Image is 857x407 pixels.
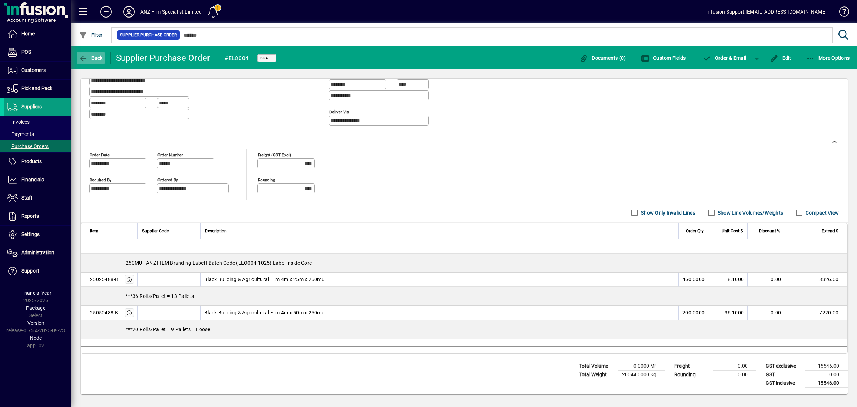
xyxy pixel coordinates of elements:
[4,207,71,225] a: Reports
[225,53,249,64] div: #ELO004
[90,152,110,157] mat-label: Order date
[79,32,103,38] span: Filter
[4,80,71,98] a: Pick and Pack
[329,109,349,114] mat-label: Deliver via
[157,152,183,157] mat-label: Order number
[805,362,848,370] td: 15546.00
[21,213,39,219] span: Reports
[90,276,119,283] div: 25025488-B
[576,362,618,370] td: Total Volume
[713,370,756,379] td: 0.00
[90,227,99,235] span: Item
[4,153,71,171] a: Products
[678,306,708,320] td: 200.0000
[716,209,783,216] label: Show Line Volumes/Weights
[204,276,325,283] span: Black Building & Agricultural Film 4m x 25m x 250mu
[27,320,44,326] span: Version
[260,56,274,60] span: Draft
[30,335,42,341] span: Node
[578,52,628,64] button: Documents (0)
[4,226,71,244] a: Settings
[770,55,791,61] span: Edit
[722,227,743,235] span: Unit Cost $
[157,177,178,182] mat-label: Ordered by
[702,55,746,61] span: Order & Email
[140,6,202,18] div: ANZ Film Specialist Limited
[822,227,838,235] span: Extend $
[81,254,847,272] div: 250MU - ANZ FILM Branding Label | Batch Code (ELO004-1025) Label inside Core
[834,1,848,25] a: Knowledge Base
[79,55,103,61] span: Back
[706,6,827,18] div: Infusion Support [EMAIL_ADDRESS][DOMAIN_NAME]
[71,52,111,64] app-page-header-button: Back
[762,379,805,388] td: GST inclusive
[4,128,71,140] a: Payments
[785,273,847,287] td: 8326.00
[678,273,708,287] td: 460.0000
[4,244,71,262] a: Administration
[805,370,848,379] td: 0.00
[21,104,42,109] span: Suppliers
[762,370,805,379] td: GST
[805,379,848,388] td: 15546.00
[580,55,626,61] span: Documents (0)
[21,85,52,91] span: Pick and Pack
[640,209,695,216] label: Show Only Invalid Lines
[4,116,71,128] a: Invoices
[26,305,45,311] span: Package
[120,31,177,39] span: Supplier Purchase Order
[95,5,117,18] button: Add
[4,262,71,280] a: Support
[759,227,780,235] span: Discount %
[205,227,227,235] span: Description
[747,306,785,320] td: 0.00
[804,209,839,216] label: Compact View
[77,52,105,64] button: Back
[21,67,46,73] span: Customers
[20,290,51,296] span: Financial Year
[258,177,275,182] mat-label: Rounding
[686,227,704,235] span: Order Qty
[21,31,35,36] span: Home
[90,309,119,316] div: 25050488-B
[90,177,111,182] mat-label: Required by
[805,52,852,64] button: More Options
[21,195,32,201] span: Staff
[4,140,71,152] a: Purchase Orders
[762,362,805,370] td: GST exclusive
[785,306,847,320] td: 7220.00
[81,287,847,305] div: ***36 Rolls/Pallet = 13 Pallets
[21,231,40,237] span: Settings
[671,370,713,379] td: Rounding
[204,309,325,316] span: Black Building & Agricultural Film 4m x 50m x 250mu
[4,171,71,189] a: Financials
[639,52,688,64] button: Custom Fields
[768,52,793,64] button: Edit
[142,227,169,235] span: Supplier Code
[4,62,71,79] a: Customers
[4,25,71,43] a: Home
[7,119,30,125] span: Invoices
[713,362,756,370] td: 0.00
[77,29,105,41] button: Filter
[708,306,747,320] td: 36.1000
[81,320,847,339] div: ***20 Rolls/Pallet = 9 Pallets = Loose
[117,5,140,18] button: Profile
[21,268,39,274] span: Support
[699,52,750,64] button: Order & Email
[671,362,713,370] td: Freight
[21,158,42,164] span: Products
[708,273,747,287] td: 18.1000
[641,55,686,61] span: Custom Fields
[7,131,34,137] span: Payments
[618,370,665,379] td: 20044.0000 Kg
[258,152,291,157] mat-label: Freight (GST excl)
[576,370,618,379] td: Total Weight
[21,49,31,55] span: POS
[116,52,210,64] div: Supplier Purchase Order
[21,250,54,255] span: Administration
[618,362,665,370] td: 0.0000 M³
[806,55,850,61] span: More Options
[747,273,785,287] td: 0.00
[7,143,49,149] span: Purchase Orders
